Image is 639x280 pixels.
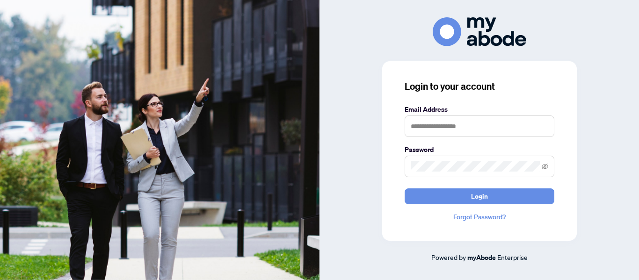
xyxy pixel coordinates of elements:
a: myAbode [467,252,496,263]
img: ma-logo [433,17,526,46]
span: Login [471,189,488,204]
span: Powered by [431,253,466,261]
span: Enterprise [497,253,528,261]
label: Email Address [405,104,554,115]
h3: Login to your account [405,80,554,93]
a: Forgot Password? [405,212,554,222]
label: Password [405,144,554,155]
button: Login [405,188,554,204]
span: eye-invisible [542,163,548,170]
